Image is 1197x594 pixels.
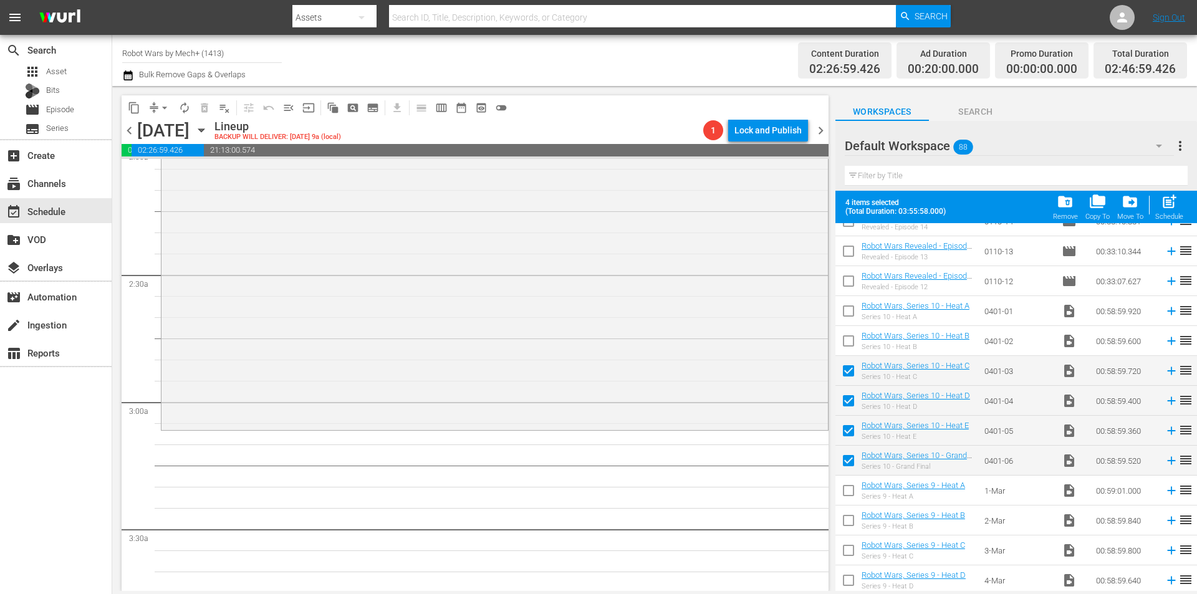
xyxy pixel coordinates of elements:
[471,98,491,118] span: View Backup
[132,144,204,156] span: 02:26:59.426
[30,3,90,32] img: ans4CAIJ8jUAAAAAAAAAAAAAAAAAAAAAAAAgQb4GAAAAAAAAAAAAAAAAAAAAAAAAJMjXAAAAAAAAAAAAAAAAAAAAAAAAgAT5G...
[979,505,1057,535] td: 2-Mar
[1151,189,1187,224] button: Schedule
[214,98,234,118] span: Clear Lineup
[1062,363,1077,378] span: Video
[6,43,21,58] span: Search
[1165,544,1178,557] svg: Add to Schedule
[195,98,214,118] span: Select an event to delete
[1155,213,1183,221] div: Schedule
[6,261,21,275] span: Overlays
[1089,193,1106,210] span: folder_copy
[25,102,40,117] span: Episode
[1165,274,1178,288] svg: Add to Schedule
[1178,303,1193,318] span: reorder
[1091,326,1160,356] td: 00:58:59.600
[1165,334,1178,348] svg: Add to Schedule
[302,102,315,114] span: input
[1165,454,1178,467] svg: Add to Schedule
[1006,62,1077,77] span: 00:00:00.000
[1062,543,1077,558] span: Video
[1049,189,1082,224] span: Remove Item From Workspace
[908,62,979,77] span: 00:20:00.000
[862,492,965,501] div: Series 9 - Heat A
[343,98,363,118] span: Create Search Block
[1091,505,1160,535] td: 00:58:59.840
[862,481,965,490] a: Robot Wars, Series 9 - Heat A
[327,102,339,114] span: auto_awesome_motion_outlined
[862,451,972,469] a: Robot Wars, Series 10 - Grand Final
[862,391,970,400] a: Robot Wars, Series 10 - Heat D
[1085,213,1110,221] div: Copy To
[137,70,246,79] span: Bulk Remove Gaps & Overlaps
[1062,333,1077,348] span: video_file
[862,313,969,321] div: Series 10 - Heat A
[1178,542,1193,557] span: reorder
[862,373,969,381] div: Series 10 - Heat C
[1178,453,1193,467] span: reorder
[1117,213,1143,221] div: Move To
[46,122,69,135] span: Series
[1091,236,1160,266] td: 00:33:10.344
[1062,393,1077,408] span: video_file
[144,98,175,118] span: Remove Gaps & Overlaps
[148,102,160,114] span: compress
[845,207,951,216] span: (Total Duration: 03:55:58.000)
[809,45,880,62] div: Content Duration
[46,103,74,116] span: Episode
[1178,423,1193,438] span: reorder
[862,462,974,471] div: Series 10 - Grand Final
[862,510,965,520] a: Robot Wars, Series 9 - Heat B
[1178,393,1193,408] span: reorder
[1151,189,1187,224] span: Add to Schedule
[25,64,40,79] span: Asset
[1165,514,1178,527] svg: Add to Schedule
[137,120,190,141] div: [DATE]
[845,128,1174,163] div: Default Workspace
[6,346,21,361] span: Reports
[214,133,341,141] div: BACKUP WILL DELIVER: [DATE] 9a (local)
[158,102,171,114] span: arrow_drop_down
[1165,244,1178,258] svg: Add to Schedule
[124,98,144,118] span: Copy Lineup
[1105,45,1176,62] div: Total Duration
[495,102,507,114] span: toggle_off
[383,95,407,120] span: Download as CSV
[1173,131,1188,161] button: more_vert
[1165,573,1178,587] svg: Add to Schedule
[1178,333,1193,348] span: reorder
[475,102,488,114] span: preview_outlined
[1091,296,1160,326] td: 00:58:59.920
[1082,189,1113,224] button: Copy To
[862,283,974,291] div: Revealed - Episode 12
[1091,416,1160,446] td: 00:58:59.360
[178,102,191,114] span: autorenew_outlined
[979,535,1057,565] td: 3-Mar
[1113,189,1147,224] span: Move Item To Workspace
[1006,45,1077,62] div: Promo Duration
[896,5,951,27] button: Search
[1062,453,1077,468] span: Video
[214,120,341,133] div: Lineup
[953,134,973,160] span: 88
[862,403,970,411] div: Series 10 - Heat D
[979,326,1057,356] td: 0401-02
[728,119,808,141] button: Lock and Publish
[929,104,1022,120] span: Search
[862,540,965,550] a: Robot Wars, Series 9 - Heat C
[46,84,60,97] span: Bits
[1049,189,1082,224] button: Remove
[1178,273,1193,288] span: reorder
[862,570,966,580] a: Robot Wars, Series 9 - Heat D
[435,102,448,114] span: calendar_view_week_outlined
[979,356,1057,386] td: 0401-03
[1113,189,1147,224] button: Move To
[813,123,829,138] span: chevron_right
[862,301,969,310] a: Robot Wars, Series 10 - Heat A
[979,296,1057,326] td: 0401-01
[204,144,829,156] span: 21:13:00.574
[1062,244,1077,259] span: Episode
[862,343,969,351] div: Series 10 - Heat B
[1091,266,1160,296] td: 00:33:07.627
[451,98,471,118] span: Month Calendar View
